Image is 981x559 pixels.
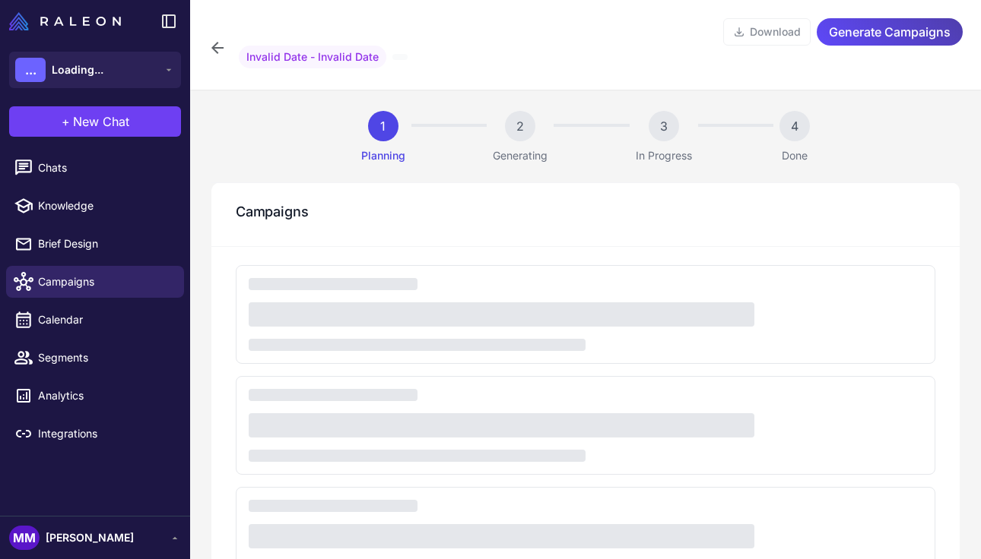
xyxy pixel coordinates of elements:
[6,342,184,374] a: Segments
[6,380,184,412] a: Analytics
[6,190,184,222] a: Knowledge
[9,12,121,30] img: Raleon Logo
[829,19,951,46] span: Generate Campaigns
[6,304,184,336] a: Calendar
[723,18,811,46] button: Download
[779,111,810,141] div: 4
[6,418,184,450] a: Integrations
[73,112,129,131] span: New Chat
[782,147,808,164] p: Done
[636,147,692,164] p: In Progress
[9,52,181,88] button: ...Loading...
[46,529,134,546] span: [PERSON_NAME]
[6,228,184,260] a: Brief Design
[361,147,405,164] p: Planning
[6,152,184,184] a: Chats
[38,425,172,442] span: Integrations
[38,273,172,290] span: Campaigns
[62,112,70,131] span: +
[9,106,181,137] button: +New Chat
[38,235,172,252] span: Brief Design
[649,111,679,141] div: 3
[505,111,535,141] div: 2
[38,197,172,214] span: Knowledge
[38,311,172,328] span: Calendar
[38,387,172,404] span: Analytics
[6,266,184,298] a: Campaigns
[38,349,172,366] span: Segments
[9,12,127,30] a: Raleon Logo
[493,147,548,164] p: Generating
[52,62,103,78] span: Loading...
[236,201,935,222] h3: Campaigns
[9,526,40,550] div: MM
[38,159,172,176] span: Chats
[15,58,46,82] div: ...
[368,111,398,141] div: 1
[239,46,386,68] span: Invalid Date - Invalid Date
